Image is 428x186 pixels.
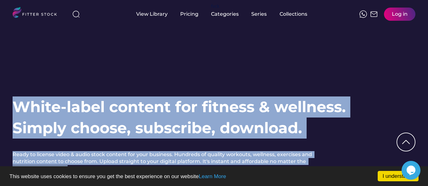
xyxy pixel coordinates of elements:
[211,11,239,18] div: Categories
[397,133,415,151] img: Group%201000002322%20%281%29.svg
[9,174,419,179] p: This website uses cookies to ensure you get the best experience on our website
[72,10,80,18] img: search-normal%203.svg
[402,161,422,180] iframe: chat widget
[378,171,419,181] a: I understand!
[180,11,198,18] div: Pricing
[392,11,408,18] div: Log in
[251,11,267,18] div: Series
[359,10,367,18] img: meteor-icons_whatsapp%20%281%29.svg
[136,11,168,18] div: View Library
[13,96,346,139] h1: White-label content for fitness & wellness. Simply choose, subscribe, download.
[13,7,62,20] img: LOGO.svg
[13,151,314,172] h2: Ready to license video & audio stock content for your business. Hundreds of quality workouts, wel...
[370,10,378,18] img: Frame%2051.svg
[199,173,226,179] a: Learn More
[280,11,307,18] div: Collections
[211,3,219,9] div: fvck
